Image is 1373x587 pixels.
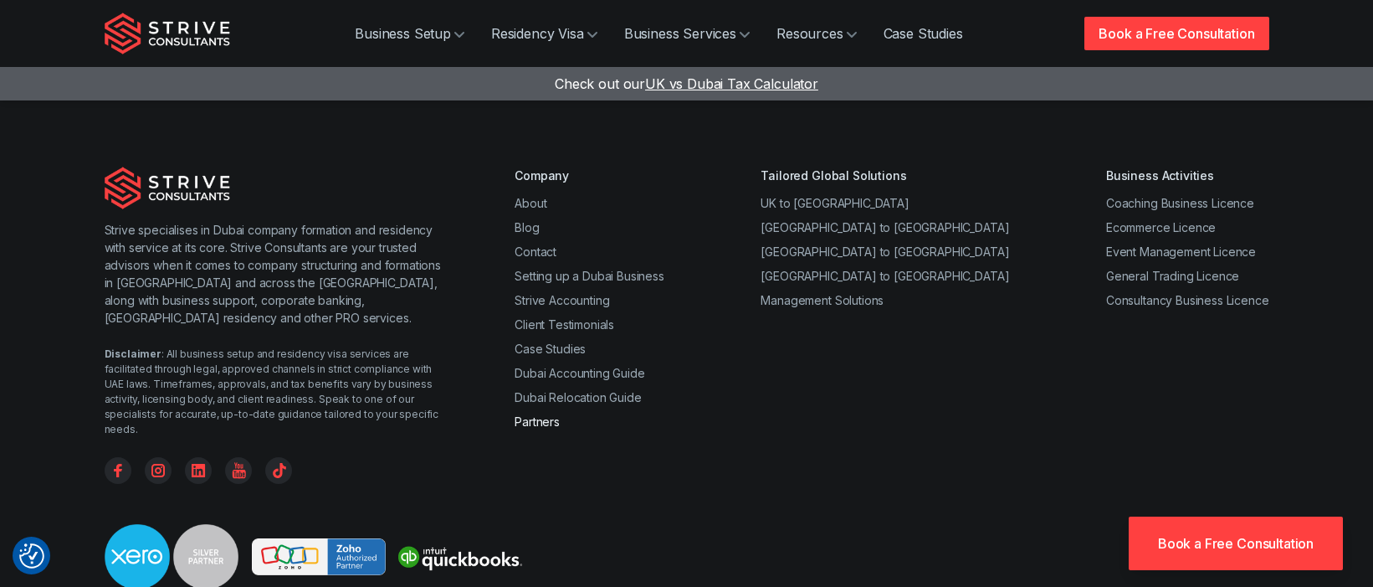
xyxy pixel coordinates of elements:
[1106,245,1256,259] a: Event Management Licence
[145,457,172,484] a: Instagram
[1106,196,1254,210] a: Coaching Business Licence
[515,269,664,283] a: Setting up a Dubai Business
[515,196,546,210] a: About
[341,17,478,50] a: Business Setup
[611,17,763,50] a: Business Services
[515,167,664,184] div: Company
[761,167,1009,184] div: Tailored Global Solutions
[761,220,1009,234] a: [GEOGRAPHIC_DATA] to [GEOGRAPHIC_DATA]
[555,75,818,92] a: Check out ourUK vs Dubai Tax Calculator
[392,538,526,575] img: Strive is a quickbooks Partner
[105,167,230,209] img: Strive Consultants
[515,366,644,380] a: Dubai Accounting Guide
[870,17,976,50] a: Case Studies
[252,538,386,576] img: Strive is a Zoho Partner
[185,457,212,484] a: Linkedin
[225,457,252,484] a: YouTube
[105,457,131,484] a: Facebook
[19,543,44,569] img: Revisit consent button
[105,221,448,327] p: Strive specialises in Dubai company formation and residency with service at its core. Strive Cons...
[645,75,818,92] span: UK vs Dubai Tax Calculator
[515,245,556,259] a: Contact
[265,457,292,484] a: TikTok
[105,347,448,437] div: : All business setup and residency visa services are facilitated through legal, approved channels...
[515,293,609,307] a: Strive Accounting
[761,196,909,210] a: UK to [GEOGRAPHIC_DATA]
[761,293,884,307] a: Management Solutions
[761,245,1009,259] a: [GEOGRAPHIC_DATA] to [GEOGRAPHIC_DATA]
[761,269,1009,283] a: [GEOGRAPHIC_DATA] to [GEOGRAPHIC_DATA]
[515,317,614,332] a: Client Testimonials
[515,220,539,234] a: Blog
[515,415,560,429] a: Partners
[1106,269,1239,283] a: General Trading Licence
[105,348,161,360] strong: Disclaimer
[478,17,611,50] a: Residency Visa
[105,13,230,54] img: Strive Consultants
[1106,167,1269,184] div: Business Activities
[19,543,44,569] button: Consent Preferences
[763,17,870,50] a: Resources
[1129,517,1343,570] a: Book a Free Consultation
[1106,220,1216,234] a: Ecommerce Licence
[515,342,586,356] a: Case Studies
[1084,17,1268,50] a: Book a Free Consultation
[1106,293,1269,307] a: Consultancy Business Licence
[515,390,641,404] a: Dubai Relocation Guide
